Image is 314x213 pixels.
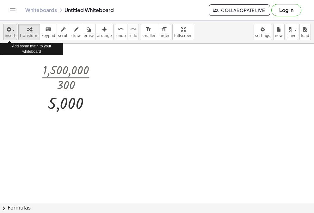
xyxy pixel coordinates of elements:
span: erase [83,33,94,38]
button: new [273,24,285,40]
span: redo [129,33,137,38]
button: save [286,24,298,40]
span: larger [158,33,169,38]
span: insert [5,33,15,38]
button: redoredo [127,24,139,40]
button: Log in [271,4,301,16]
span: scrub [58,33,69,38]
span: fullscreen [174,33,192,38]
button: erase [82,24,95,40]
span: draw [71,33,81,38]
i: redo [130,26,136,33]
button: fullscreen [172,24,194,40]
button: undoundo [115,24,127,40]
span: new [275,33,283,38]
span: transform [20,33,39,38]
i: undo [118,26,124,33]
span: keypad [41,33,55,38]
button: format_sizelarger [157,24,171,40]
button: load [299,24,311,40]
button: draw [70,24,83,40]
a: Whiteboards [25,7,57,13]
i: format_size [161,26,167,33]
span: save [287,33,296,38]
span: Collaborate Live [214,7,265,13]
span: settings [255,33,270,38]
button: scrub [57,24,70,40]
button: keyboardkeypad [40,24,57,40]
i: format_size [145,26,151,33]
span: undo [116,33,126,38]
button: Toggle navigation [8,5,18,15]
button: arrange [95,24,114,40]
button: Collaborate Live [209,4,270,16]
button: format_sizesmaller [140,24,157,40]
span: load [301,33,309,38]
button: transform [18,24,40,40]
span: smaller [142,33,156,38]
i: keyboard [45,26,51,33]
button: settings [254,24,272,40]
button: insert [3,24,17,40]
span: arrange [97,33,112,38]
